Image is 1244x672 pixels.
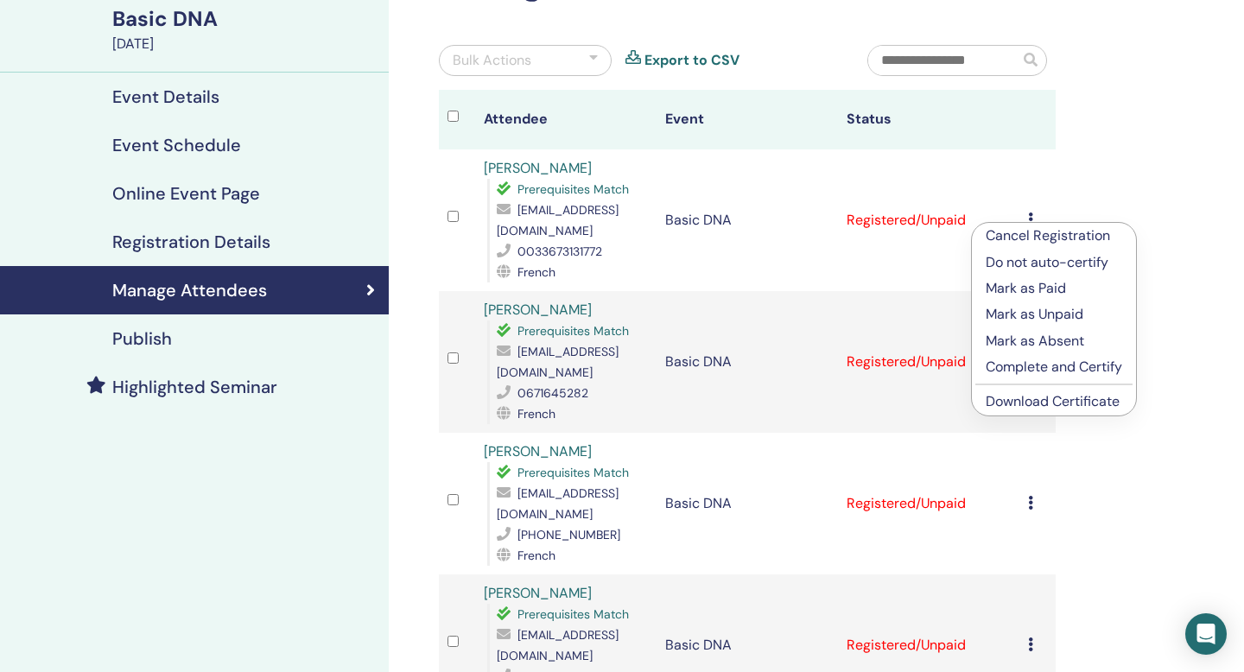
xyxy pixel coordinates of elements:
h4: Publish [112,328,172,349]
th: Attendee [475,90,657,149]
img: website_grey.svg [28,45,41,59]
span: Prerequisites Match [517,465,629,480]
span: French [517,548,555,563]
th: Event [657,90,838,149]
h4: Event Details [112,86,219,107]
th: Status [838,90,1019,149]
span: [EMAIL_ADDRESS][DOMAIN_NAME] [497,202,619,238]
h4: Event Schedule [112,135,241,155]
h4: Highlighted Seminar [112,377,277,397]
span: [EMAIL_ADDRESS][DOMAIN_NAME] [497,485,619,522]
div: Domaine: [DOMAIN_NAME] [45,45,195,59]
div: v 4.0.25 [48,28,85,41]
td: Basic DNA [657,433,838,574]
td: Basic DNA [657,291,838,433]
div: Mots-clés [215,102,264,113]
h4: Registration Details [112,231,270,252]
span: Prerequisites Match [517,606,629,622]
div: [DATE] [112,34,378,54]
p: Mark as Absent [986,331,1122,352]
div: Domaine [89,102,133,113]
img: tab_domain_overview_orange.svg [70,100,84,114]
img: logo_orange.svg [28,28,41,41]
span: [EMAIL_ADDRESS][DOMAIN_NAME] [497,627,619,663]
a: Download Certificate [986,392,1120,410]
p: Cancel Registration [986,225,1122,246]
span: Prerequisites Match [517,323,629,339]
div: Basic DNA [112,4,378,34]
h4: Manage Attendees [112,280,267,301]
h4: Online Event Page [112,183,260,204]
a: [PERSON_NAME] [484,159,592,177]
img: tab_keywords_by_traffic_grey.svg [196,100,210,114]
td: Basic DNA [657,149,838,291]
span: 0671645282 [517,385,588,401]
div: Bulk Actions [453,50,531,71]
p: Mark as Paid [986,278,1122,299]
a: [PERSON_NAME] [484,301,592,319]
a: Basic DNA[DATE] [102,4,389,54]
a: [PERSON_NAME] [484,584,592,602]
span: Prerequisites Match [517,181,629,197]
span: French [517,406,555,422]
span: 0033673131772 [517,244,602,259]
div: Open Intercom Messenger [1185,613,1227,655]
p: Mark as Unpaid [986,304,1122,325]
a: Export to CSV [644,50,739,71]
p: Complete and Certify [986,357,1122,377]
a: [PERSON_NAME] [484,442,592,460]
span: [EMAIL_ADDRESS][DOMAIN_NAME] [497,344,619,380]
span: [PHONE_NUMBER] [517,527,620,542]
p: Do not auto-certify [986,252,1122,273]
span: French [517,264,555,280]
